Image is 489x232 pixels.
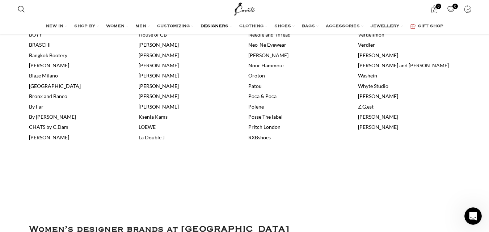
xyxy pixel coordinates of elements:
span: WOMEN [106,24,125,29]
a: [PERSON_NAME] [358,114,398,120]
a: Z.G.est [358,104,374,110]
span: NEW IN [46,24,63,29]
a: Blaze Milano [29,72,58,79]
a: [GEOGRAPHIC_DATA] [29,83,81,89]
a: SHOP BY [74,19,99,34]
a: CLOTHING [239,19,267,34]
a: ACCESSORIES [326,19,363,34]
a: Neo-Ne Eyewear [248,42,286,48]
a: Site logo [232,5,257,12]
a: MEN [135,19,150,34]
span: MEN [135,24,146,29]
span: DESIGNERS [201,24,228,29]
a: By [PERSON_NAME] [29,114,76,120]
a: [PERSON_NAME] [139,83,179,89]
a: Nour Hammour [248,62,284,68]
a: DESIGNERS [201,19,232,34]
span: CLOTHING [239,24,264,29]
a: La Double J [139,134,165,140]
a: Ksenia Kams [139,114,168,120]
a: BRASCHI [29,42,51,48]
a: [PERSON_NAME] [248,52,288,58]
a: [PERSON_NAME] [139,72,179,79]
a: Pritch London [248,124,281,130]
a: Whyte Studio [358,83,388,89]
a: Search [14,2,29,16]
a: [PERSON_NAME] [358,52,398,58]
a: [PERSON_NAME] [29,134,69,140]
a: [PERSON_NAME] [358,93,398,99]
a: LOEWE [139,124,156,130]
span: GIFT SHOP [418,24,443,29]
a: House of CB [139,31,167,38]
a: [PERSON_NAME] [139,42,179,48]
a: Verdelimon [358,31,384,38]
span: 0 [452,4,458,9]
a: [PERSON_NAME] [139,52,179,58]
a: Bronx and Banco [29,93,67,99]
span: SHOP BY [74,24,95,29]
a: WOMEN [106,19,128,34]
span: SHOES [274,24,291,29]
div: My Wishlist [443,2,458,16]
a: [PERSON_NAME] [139,104,179,110]
span: BAGS [302,24,315,29]
a: Posse The label [248,114,283,120]
span: JEWELLERY [371,24,399,29]
a: GIFT SHOP [410,19,443,34]
div: Main navigation [14,19,475,34]
a: [PERSON_NAME] [139,62,179,68]
a: RXBshoes [248,134,271,140]
span: ACCESSORIES [326,24,360,29]
a: Patou [248,83,262,89]
a: Poca & Poca [248,93,277,99]
a: CHATS by C.Dam [29,124,68,130]
span: 0 [436,4,441,9]
a: CUSTOMIZING [157,19,193,34]
a: [PERSON_NAME] [139,93,179,99]
a: Oroton [248,72,265,79]
a: BOYY [29,31,42,38]
a: By Far [29,104,43,110]
span: CUSTOMIZING [157,24,190,29]
a: Bangkok Bootery [29,52,67,58]
a: Washein [358,72,377,79]
a: BAGS [302,19,319,34]
img: GiftBag [410,24,416,29]
a: Verdier [358,42,375,48]
a: 0 [443,2,458,16]
a: SHOES [274,19,295,34]
a: JEWELLERY [371,19,403,34]
a: NEW IN [46,19,67,34]
iframe: Intercom live chat [464,207,482,225]
a: [PERSON_NAME] [358,124,398,130]
a: 0 [427,2,442,16]
a: Polene [248,104,264,110]
a: [PERSON_NAME] and [PERSON_NAME] [358,62,449,68]
a: Needle and Thread [248,31,291,38]
a: [PERSON_NAME] [29,62,69,68]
